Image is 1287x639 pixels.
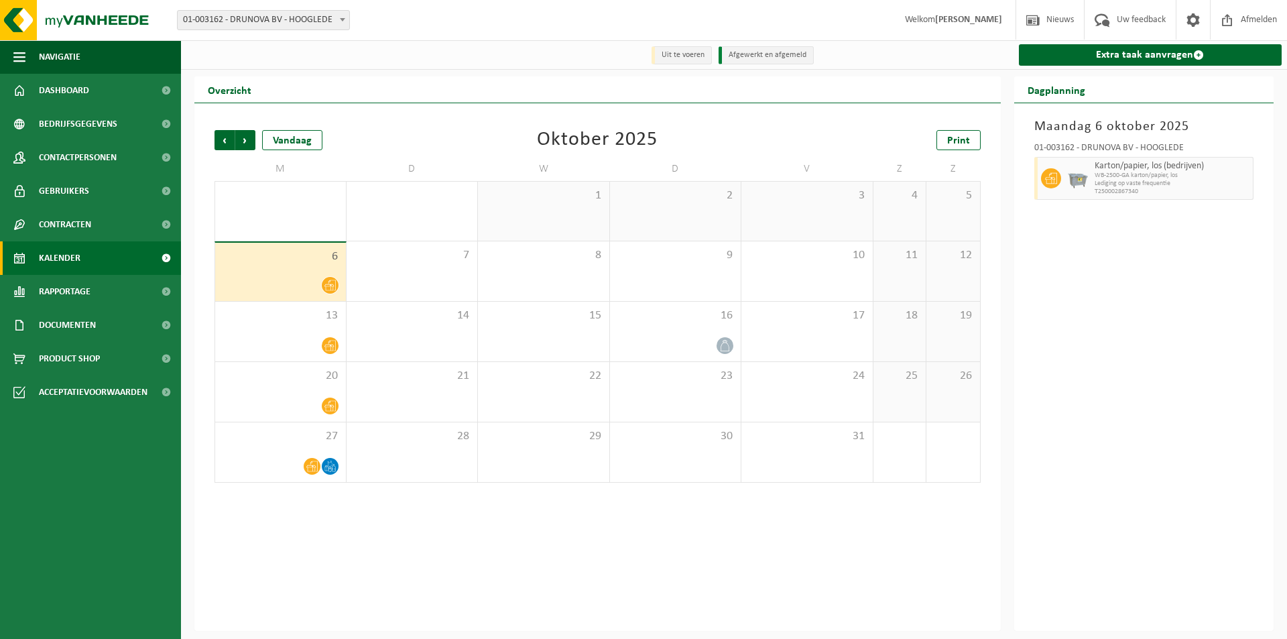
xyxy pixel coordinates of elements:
span: T250002867340 [1095,188,1250,196]
span: 14 [353,308,471,323]
span: 21 [353,369,471,384]
span: 7 [353,248,471,263]
span: Karton/papier, los (bedrijven) [1095,161,1250,172]
span: 13 [222,308,339,323]
span: 17 [748,308,866,323]
td: Z [926,157,980,181]
td: D [347,157,479,181]
span: 5 [933,188,973,203]
span: 18 [880,308,920,323]
span: 3 [748,188,866,203]
td: V [741,157,873,181]
span: 16 [617,308,735,323]
span: 6 [222,249,339,264]
span: Volgende [235,130,255,150]
span: 12 [933,248,973,263]
img: WB-2500-GAL-GY-01 [1068,168,1088,188]
span: 9 [617,248,735,263]
td: Z [873,157,927,181]
span: Contactpersonen [39,141,117,174]
span: Product Shop [39,342,100,375]
span: WB-2500-GA karton/papier, los [1095,172,1250,180]
h2: Overzicht [194,76,265,103]
span: Kalender [39,241,80,275]
a: Extra taak aanvragen [1019,44,1282,66]
span: 28 [353,429,471,444]
span: Rapportage [39,275,90,308]
div: 01-003162 - DRUNOVA BV - HOOGLEDE [1034,143,1254,157]
span: Contracten [39,208,91,241]
span: 20 [222,369,339,384]
span: 25 [880,369,920,384]
span: 8 [485,248,603,263]
td: M [214,157,347,181]
span: 27 [222,429,339,444]
span: 10 [748,248,866,263]
span: 23 [617,369,735,384]
strong: [PERSON_NAME] [935,15,1002,25]
span: 15 [485,308,603,323]
li: Afgewerkt en afgemeld [719,46,814,64]
span: 29 [485,429,603,444]
span: 31 [748,429,866,444]
span: Lediging op vaste frequentie [1095,180,1250,188]
span: 26 [933,369,973,384]
span: 30 [617,429,735,444]
span: Documenten [39,308,96,342]
li: Uit te voeren [652,46,712,64]
div: Oktober 2025 [537,130,658,150]
span: Navigatie [39,40,80,74]
span: 19 [933,308,973,323]
span: 1 [485,188,603,203]
div: Vandaag [262,130,322,150]
span: Bedrijfsgegevens [39,107,117,141]
td: W [478,157,610,181]
span: Vorige [214,130,235,150]
span: Gebruikers [39,174,89,208]
span: Print [947,135,970,146]
span: 22 [485,369,603,384]
span: 11 [880,248,920,263]
span: 4 [880,188,920,203]
h3: Maandag 6 oktober 2025 [1034,117,1254,137]
span: 01-003162 - DRUNOVA BV - HOOGLEDE [178,11,349,30]
span: Dashboard [39,74,89,107]
span: Acceptatievoorwaarden [39,375,147,409]
td: D [610,157,742,181]
span: 01-003162 - DRUNOVA BV - HOOGLEDE [177,10,350,30]
span: 24 [748,369,866,384]
h2: Dagplanning [1014,76,1099,103]
a: Print [936,130,981,150]
span: 2 [617,188,735,203]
